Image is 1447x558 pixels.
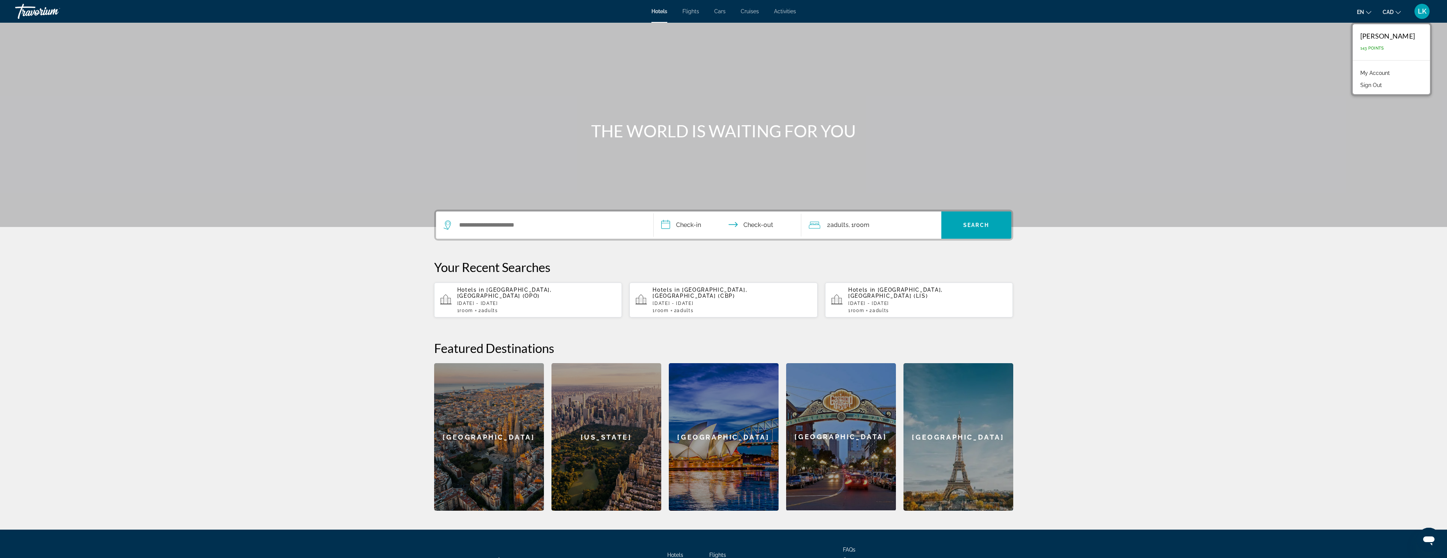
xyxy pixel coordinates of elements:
span: 2 [869,308,889,313]
p: [DATE] - [DATE] [653,301,812,306]
button: Hotels in [GEOGRAPHIC_DATA], [GEOGRAPHIC_DATA] (CBP)[DATE] - [DATE]1Room2Adults [629,282,818,318]
button: Hotels in [GEOGRAPHIC_DATA], [GEOGRAPHIC_DATA] (LIS)[DATE] - [DATE]1Room2Adults [825,282,1013,318]
button: User Menu [1412,3,1432,19]
span: [GEOGRAPHIC_DATA], [GEOGRAPHIC_DATA] (CBP) [653,287,747,299]
a: Flights [709,552,726,558]
span: 2 [674,308,694,313]
span: Hotels in [457,287,484,293]
span: Adults [677,308,693,313]
button: Search [941,211,1011,239]
span: Room [851,308,864,313]
iframe: Button to launch messaging window [1417,528,1441,552]
span: Room [459,308,473,313]
span: Hotels in [653,287,680,293]
p: Your Recent Searches [434,260,1013,275]
h1: THE WORLD IS WAITING FOR YOU [582,121,866,141]
span: LK [1418,8,1427,15]
button: Change language [1357,6,1371,17]
span: Adults [830,221,849,228]
span: [GEOGRAPHIC_DATA], [GEOGRAPHIC_DATA] (OPO) [457,287,552,299]
a: My Account [1357,68,1394,78]
span: 143 Points [1360,46,1384,51]
span: , 1 [849,220,869,230]
a: [GEOGRAPHIC_DATA] [434,363,544,511]
button: Hotels in [GEOGRAPHIC_DATA], [GEOGRAPHIC_DATA] (OPO)[DATE] - [DATE]1Room2Adults [434,282,622,318]
button: Change currency [1383,6,1401,17]
a: Hotels [667,552,683,558]
a: Cars [714,8,726,14]
button: Travelers: 2 adults, 0 children [801,211,941,239]
a: [US_STATE] [551,363,661,511]
p: [DATE] - [DATE] [848,301,1007,306]
span: 1 [653,308,668,313]
span: [GEOGRAPHIC_DATA], [GEOGRAPHIC_DATA] (LIS) [848,287,943,299]
a: Flights [682,8,699,14]
p: [DATE] - [DATE] [457,301,616,306]
a: [GEOGRAPHIC_DATA] [786,363,896,511]
div: Search widget [436,211,1011,239]
a: [GEOGRAPHIC_DATA] [669,363,779,511]
span: Room [655,308,669,313]
a: Activities [774,8,796,14]
span: CAD [1383,9,1394,15]
div: [PERSON_NAME] [1360,32,1415,40]
h2: Featured Destinations [434,340,1013,356]
span: 2 [478,308,498,313]
a: [GEOGRAPHIC_DATA] [903,363,1013,511]
a: Hotels [651,8,667,14]
span: 1 [457,308,473,313]
a: Cruises [741,8,759,14]
span: Hotels in [848,287,875,293]
span: Adults [872,308,889,313]
span: Search [963,222,989,228]
button: Check in and out dates [654,211,801,239]
span: 1 [848,308,864,313]
span: en [1357,9,1364,15]
span: Adults [481,308,498,313]
span: Room [854,221,869,228]
button: Sign Out [1357,80,1386,90]
a: FAQs [843,547,855,553]
span: 2 [827,220,849,230]
a: Travorium [15,2,91,21]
